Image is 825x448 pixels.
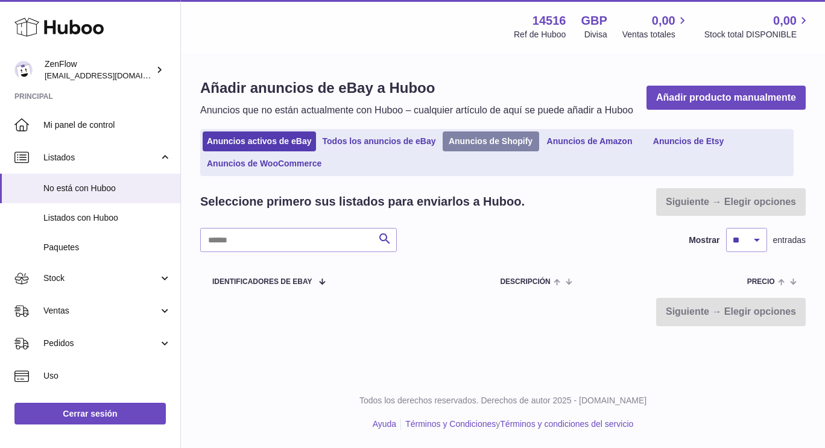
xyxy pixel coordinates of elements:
[401,418,633,430] li: y
[373,419,396,429] a: Ayuda
[203,154,326,174] a: Anuncios de WooCommerce
[443,131,539,151] a: Anuncios de Shopify
[500,278,550,286] span: Descripción
[514,29,566,40] div: Ref de Huboo
[200,194,525,210] h2: Seleccione primero sus listados para enviarlos a Huboo.
[14,403,166,424] a: Cerrar sesión
[203,131,316,151] a: Anuncios activos de eBay
[773,13,797,29] span: 0,00
[622,13,689,40] a: 0,00 Ventas totales
[704,29,811,40] span: Stock total DISPONIBLE
[43,183,171,194] span: No está con Huboo
[500,419,633,429] a: Términos y condiciones del servicio
[43,212,171,224] span: Listados con Huboo
[747,278,775,286] span: Precio
[405,419,496,429] a: Términos y Condiciones
[45,71,177,80] span: [EMAIL_ADDRESS][DOMAIN_NAME]
[43,119,171,131] span: Mi panel de control
[318,131,440,151] a: Todos los anuncios de eBay
[43,338,159,349] span: Pedidos
[191,395,815,406] p: Todos los derechos reservados. Derechos de autor 2025 - [DOMAIN_NAME]
[43,242,171,253] span: Paquetes
[43,370,171,382] span: Uso
[581,13,607,29] strong: GBP
[584,29,607,40] div: Divisa
[43,152,159,163] span: Listados
[43,305,159,317] span: Ventas
[212,278,312,286] span: Identificadores de eBay
[43,273,159,284] span: Stock
[200,104,633,117] p: Anuncios que no están actualmente con Huboo – cualquier artículo de aquí se puede añadir a Huboo
[646,86,806,110] a: Añadir producto manualmente
[622,29,689,40] span: Ventas totales
[689,235,719,246] label: Mostrar
[773,235,806,246] span: entradas
[45,58,153,81] div: ZenFlow
[200,78,633,98] h1: Añadir anuncios de eBay a Huboo
[652,13,675,29] span: 0,00
[704,13,811,40] a: 0,00 Stock total DISPONIBLE
[640,131,737,151] a: Anuncios de Etsy
[533,13,566,29] strong: 14516
[542,131,638,151] a: Anuncios de Amazon
[14,61,33,79] img: logistica@zenflow.es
